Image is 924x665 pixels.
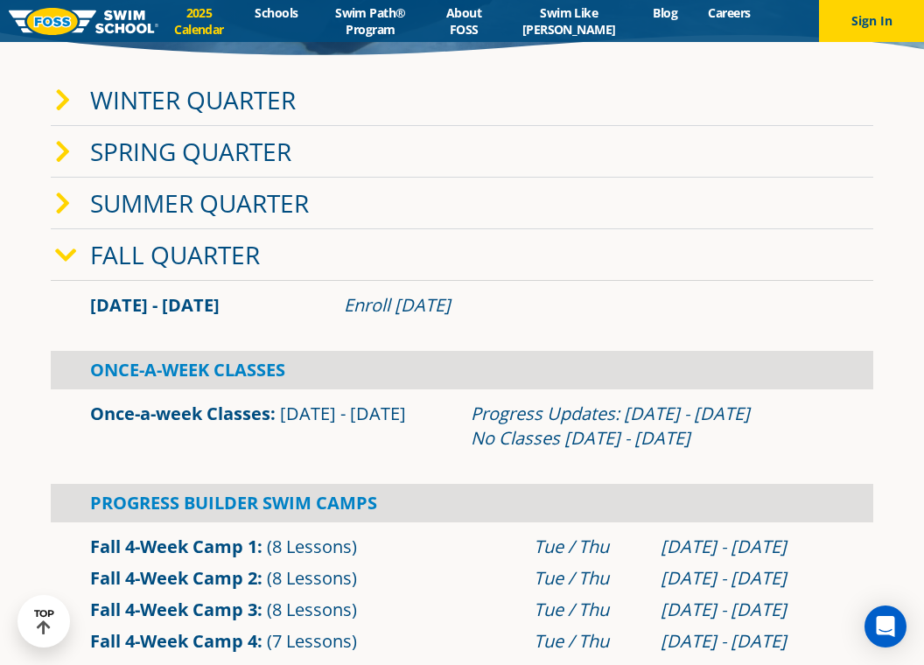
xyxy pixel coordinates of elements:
[267,629,357,653] span: (7 Lessons)
[428,4,500,38] a: About FOSS
[661,535,834,559] div: [DATE] - [DATE]
[267,535,357,558] span: (8 Lessons)
[344,293,834,318] div: Enroll [DATE]
[90,535,257,558] a: Fall 4-Week Camp 1
[638,4,693,21] a: Blog
[9,8,158,35] img: FOSS Swim School Logo
[267,598,357,621] span: (8 Lessons)
[661,566,834,591] div: [DATE] - [DATE]
[500,4,638,38] a: Swim Like [PERSON_NAME]
[90,566,257,590] a: Fall 4-Week Camp 2
[693,4,766,21] a: Careers
[661,629,834,654] div: [DATE] - [DATE]
[240,4,313,21] a: Schools
[471,402,834,451] div: Progress Updates: [DATE] - [DATE] No Classes [DATE] - [DATE]
[51,484,873,522] div: Progress Builder Swim Camps
[534,535,643,559] div: Tue / Thu
[864,605,906,647] div: Open Intercom Messenger
[661,598,834,622] div: [DATE] - [DATE]
[51,351,873,389] div: Once-A-Week Classes
[280,402,406,425] span: [DATE] - [DATE]
[90,402,270,425] a: Once-a-week Classes
[90,629,257,653] a: Fall 4-Week Camp 4
[90,238,260,271] a: Fall Quarter
[534,566,643,591] div: Tue / Thu
[34,608,54,635] div: TOP
[90,186,309,220] a: Summer Quarter
[90,293,220,317] span: [DATE] - [DATE]
[534,598,643,622] div: Tue / Thu
[90,598,257,621] a: Fall 4-Week Camp 3
[90,135,291,168] a: Spring Quarter
[158,4,240,38] a: 2025 Calendar
[90,83,296,116] a: Winter Quarter
[534,629,643,654] div: Tue / Thu
[313,4,427,38] a: Swim Path® Program
[267,566,357,590] span: (8 Lessons)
